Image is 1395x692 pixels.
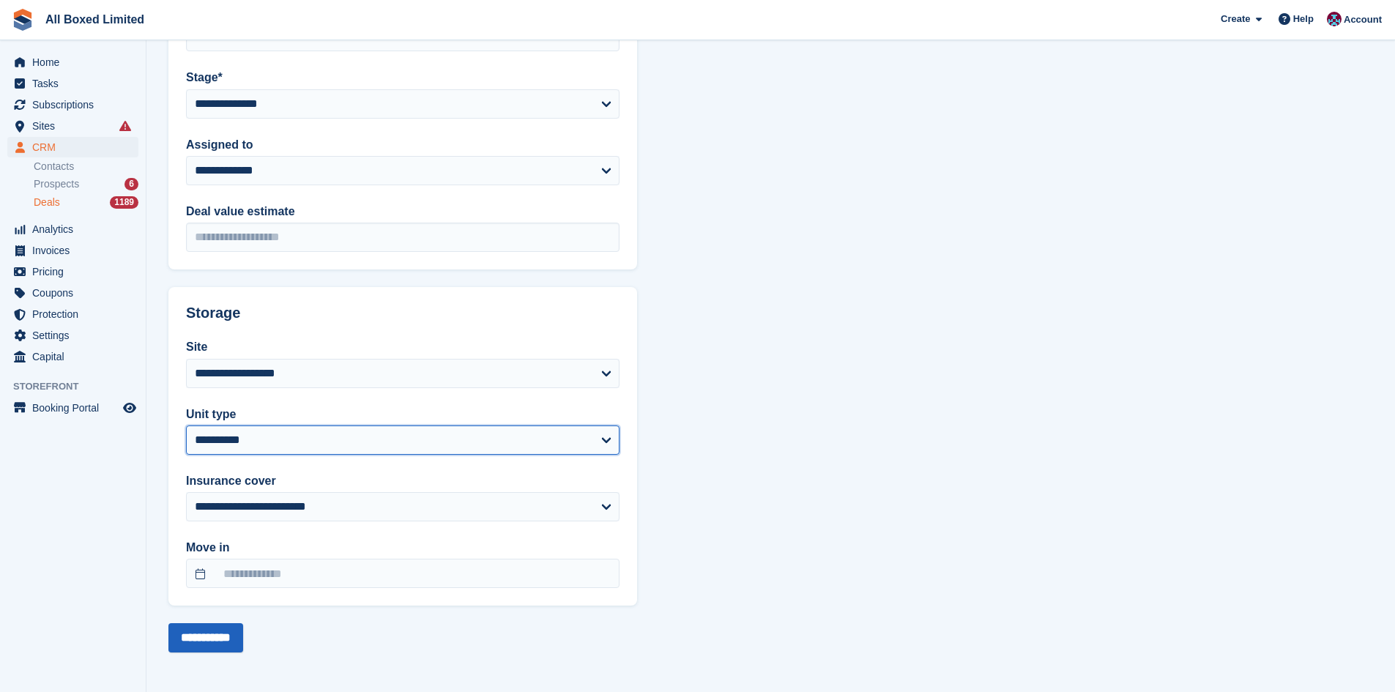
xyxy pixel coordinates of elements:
span: Subscriptions [32,94,120,115]
a: menu [7,398,138,418]
a: menu [7,346,138,367]
span: Coupons [32,283,120,303]
a: menu [7,116,138,136]
span: Create [1221,12,1250,26]
label: Site [186,338,620,356]
a: Contacts [34,160,138,174]
span: Protection [32,304,120,324]
a: menu [7,304,138,324]
span: Prospects [34,177,79,191]
a: menu [7,52,138,72]
a: menu [7,219,138,239]
a: menu [7,137,138,157]
a: menu [7,261,138,282]
span: Home [32,52,120,72]
a: Preview store [121,399,138,417]
a: All Boxed Limited [40,7,150,31]
span: CRM [32,137,120,157]
div: 1189 [110,196,138,209]
span: Capital [32,346,120,367]
img: Eliza Goss [1327,12,1342,26]
span: Pricing [32,261,120,282]
span: Tasks [32,73,120,94]
label: Move in [186,539,620,557]
label: Insurance cover [186,472,620,490]
img: stora-icon-8386f47178a22dfd0bd8f6a31ec36ba5ce8667c1dd55bd0f319d3a0aa187defe.svg [12,9,34,31]
span: Invoices [32,240,120,261]
label: Deal value estimate [186,203,620,220]
label: Assigned to [186,136,620,154]
label: Unit type [186,406,620,423]
a: menu [7,325,138,346]
span: Sites [32,116,120,136]
a: menu [7,94,138,115]
h2: Storage [186,305,620,321]
i: Smart entry sync failures have occurred [119,120,131,132]
span: Storefront [13,379,146,394]
div: 6 [124,178,138,190]
span: Booking Portal [32,398,120,418]
a: menu [7,283,138,303]
a: Deals 1189 [34,195,138,210]
a: menu [7,73,138,94]
span: Help [1293,12,1314,26]
span: Account [1344,12,1382,27]
a: Prospects 6 [34,176,138,192]
a: menu [7,240,138,261]
span: Deals [34,196,60,209]
span: Settings [32,325,120,346]
span: Analytics [32,219,120,239]
label: Stage* [186,69,620,86]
